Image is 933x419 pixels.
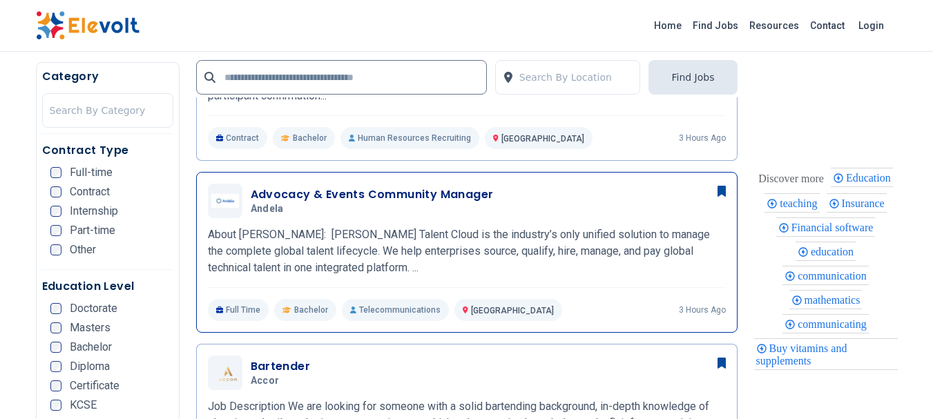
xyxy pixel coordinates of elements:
img: Accor [211,364,239,382]
a: AndelaAdvocacy & Events Community ManagerAndelaAbout [PERSON_NAME]: [PERSON_NAME] Talent Cloud is... [208,184,726,321]
input: Part-time [50,225,61,236]
span: Certificate [70,380,119,391]
input: Masters [50,322,61,333]
input: KCSE [50,400,61,411]
p: Telecommunications [342,299,449,321]
span: Contract [70,186,110,197]
span: Bachelor [294,304,328,315]
span: Bachelor [70,342,112,353]
span: Accor [251,375,280,387]
iframe: Chat Widget [864,353,933,419]
a: Login [850,12,892,39]
span: [GEOGRAPHIC_DATA] [471,306,554,315]
div: education [796,242,856,261]
span: Part-time [70,225,115,236]
span: Bachelor [293,133,327,144]
a: Contact [805,14,850,37]
p: 3 hours ago [679,133,726,144]
input: Internship [50,206,61,217]
input: Other [50,244,61,255]
div: communicating [782,314,869,333]
input: Full-time [50,167,61,178]
div: Financial software [776,217,876,237]
span: [GEOGRAPHIC_DATA] [501,134,584,144]
span: KCSE [70,400,97,411]
span: Andela [251,203,284,215]
h5: Education Level [42,278,173,295]
div: Education [831,168,893,187]
span: Insurance [842,197,889,209]
a: Home [648,14,687,37]
span: education [811,246,858,257]
input: Certificate [50,380,61,391]
input: Bachelor [50,342,61,353]
div: Insurance [827,193,887,213]
a: Find Jobs [687,14,744,37]
span: Other [70,244,96,255]
p: Human Resources Recruiting [340,127,479,149]
span: Diploma [70,361,110,372]
img: Elevolt [36,11,140,40]
span: Doctorate [70,303,117,314]
span: communicating [798,318,871,330]
span: Financial software [791,222,878,233]
input: Doctorate [50,303,61,314]
a: Resources [744,14,805,37]
p: About [PERSON_NAME]: [PERSON_NAME] Talent Cloud is the industry’s only unified solution to manage... [208,226,726,276]
input: Contract [50,186,61,197]
h3: Advocacy & Events Community Manager [251,186,494,203]
span: Full-time [70,167,113,178]
span: mathematics [805,294,865,306]
span: Masters [70,322,110,333]
p: Contract [208,127,268,149]
input: Diploma [50,361,61,372]
img: Andela [211,194,239,208]
h3: Bartender [251,358,311,375]
p: 3 hours ago [679,304,726,315]
p: Full Time [208,299,269,321]
div: teaching [764,193,819,213]
span: Education [846,172,895,184]
button: Find Jobs [648,60,737,95]
div: These are topics related to the article that might interest you [758,169,824,188]
span: Internship [70,206,118,217]
span: communication [798,270,871,282]
span: teaching [780,197,821,209]
div: mathematics [789,290,863,309]
h5: Category [42,68,173,85]
h5: Contract Type [42,142,173,159]
div: communication [782,266,869,285]
div: Buy vitamins and supplements [754,338,898,370]
span: Buy vitamins and supplements [756,342,847,367]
